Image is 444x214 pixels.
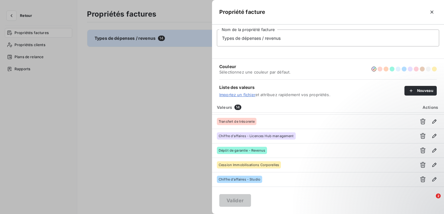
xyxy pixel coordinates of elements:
[404,86,437,96] button: Nouveau
[234,105,241,110] span: 14
[323,156,444,198] iframe: Intercom notifications message
[219,178,260,181] span: Chiffre d'affaires - Studio
[436,194,441,198] span: 2
[423,194,438,208] iframe: Intercom live chat
[219,8,265,16] h5: Propriété facture
[219,163,279,167] span: Cession Immobilisations Corporelles
[219,92,256,97] a: Importez un fichier
[219,70,291,74] span: Sélectionnez une couleur par défaut.
[219,92,404,97] span: et attribuez rapidement vos propriétés.
[219,84,404,90] span: Liste des valeurs
[217,30,439,46] input: placeholder
[423,105,438,110] span: Actions
[219,64,291,70] span: Couleur
[219,120,255,123] span: Transfert de trésorerie
[219,149,265,152] span: Dépôt de garantie - Revenus
[219,134,294,138] span: Chiffre d'affaires - Licences Hub management
[213,104,412,110] div: Valeurs
[219,194,251,207] button: Valider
